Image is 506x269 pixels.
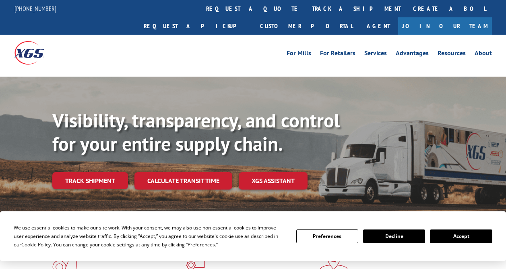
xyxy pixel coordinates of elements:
[254,17,359,35] a: Customer Portal
[14,223,286,249] div: We use essential cookies to make our site work. With your consent, we may also use non-essential ...
[359,17,398,35] a: Agent
[396,50,429,59] a: Advantages
[52,172,128,189] a: Track shipment
[138,17,254,35] a: Request a pickup
[296,229,358,243] button: Preferences
[287,50,311,59] a: For Mills
[364,50,387,59] a: Services
[14,4,56,13] a: [PHONE_NUMBER]
[134,172,232,190] a: Calculate transit time
[52,108,340,156] b: Visibility, transparency, and control for your entire supply chain.
[430,229,492,243] button: Accept
[475,50,492,59] a: About
[398,17,492,35] a: Join Our Team
[188,241,215,248] span: Preferences
[320,50,355,59] a: For Retailers
[21,241,51,248] span: Cookie Policy
[239,172,308,190] a: XGS ASSISTANT
[363,229,425,243] button: Decline
[438,50,466,59] a: Resources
